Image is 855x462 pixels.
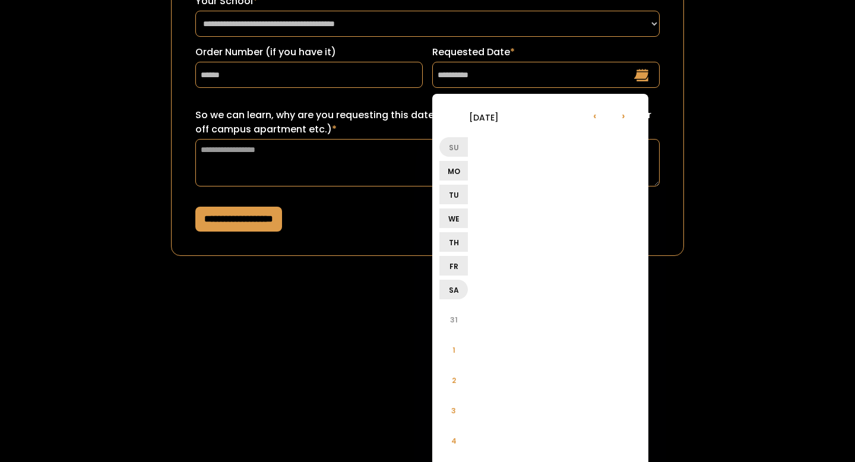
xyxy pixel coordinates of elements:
[439,232,468,252] li: Th
[439,305,468,334] li: 31
[439,161,468,181] li: Mo
[439,256,468,276] li: Fr
[439,336,468,364] li: 1
[439,426,468,455] li: 4
[439,103,528,131] li: [DATE]
[432,45,660,59] label: Requested Date
[195,45,423,59] label: Order Number (if you have it)
[439,185,468,204] li: Tu
[581,101,609,129] li: ‹
[439,208,468,228] li: We
[439,280,468,299] li: Sa
[195,108,660,137] label: So we can learn, why are you requesting this date? (ex: sorority recruitment, lease turn over for...
[439,366,468,394] li: 2
[439,137,468,157] li: Su
[439,396,468,425] li: 3
[609,101,638,129] li: ›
